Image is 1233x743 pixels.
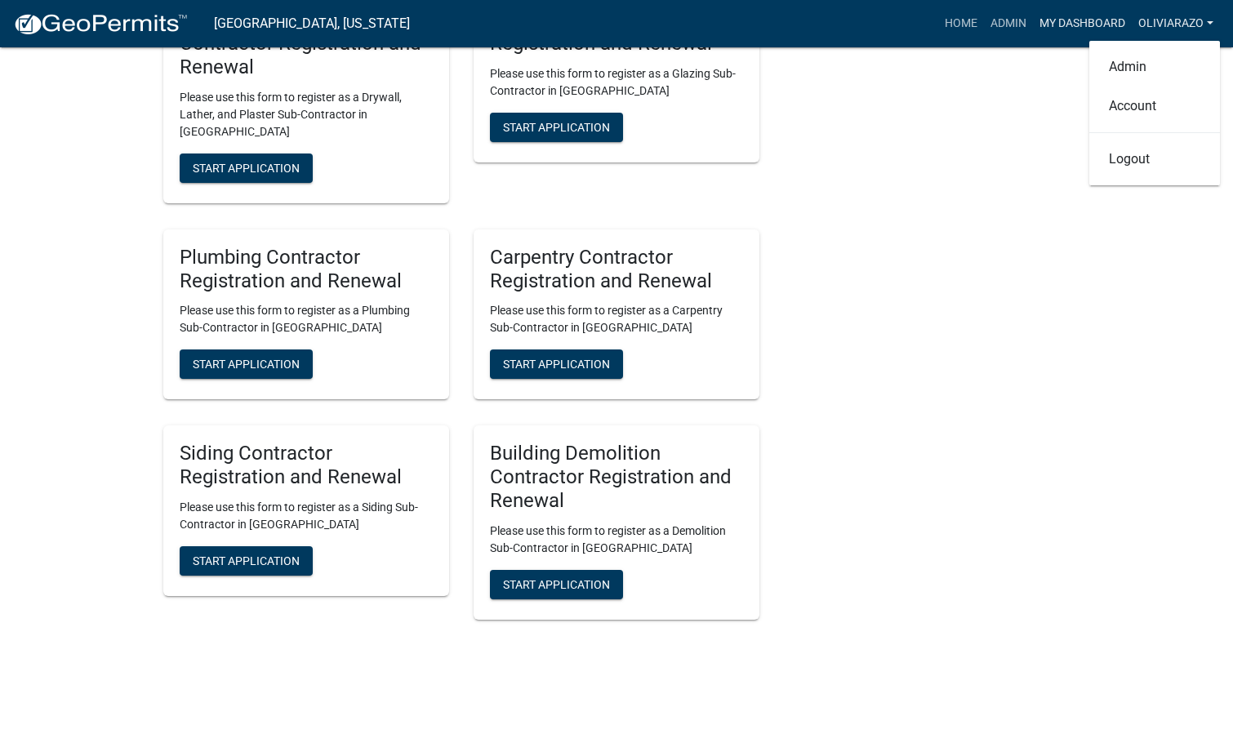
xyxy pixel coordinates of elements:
[180,349,313,379] button: Start Application
[1089,140,1220,179] a: Logout
[490,442,743,512] h5: Building Demolition Contractor Registration and Renewal
[214,10,410,38] a: [GEOGRAPHIC_DATA], [US_STATE]
[490,523,743,557] p: Please use this form to register as a Demolition Sub-Contractor in [GEOGRAPHIC_DATA]
[1089,41,1220,185] div: oliviarazo
[490,246,743,293] h5: Carpentry Contractor Registration and Renewal
[180,546,313,576] button: Start Application
[1089,47,1220,87] a: Admin
[193,161,300,174] span: Start Application
[180,499,433,533] p: Please use this form to register as a Siding Sub-Contractor in [GEOGRAPHIC_DATA]
[1033,8,1132,39] a: My Dashboard
[938,8,984,39] a: Home
[503,120,610,133] span: Start Application
[193,358,300,371] span: Start Application
[490,113,623,142] button: Start Application
[180,89,433,140] p: Please use this form to register as a Drywall, Lather, and Plaster Sub-Contractor in [GEOGRAPHIC_...
[490,570,623,599] button: Start Application
[180,442,433,489] h5: Siding Contractor Registration and Renewal
[490,349,623,379] button: Start Application
[180,246,433,293] h5: Plumbing Contractor Registration and Renewal
[490,65,743,100] p: Please use this form to register as a Glazing Sub-Contractor in [GEOGRAPHIC_DATA]
[193,554,300,567] span: Start Application
[984,8,1033,39] a: Admin
[490,302,743,336] p: Please use this form to register as a Carpentry Sub-Contractor in [GEOGRAPHIC_DATA]
[1089,87,1220,126] a: Account
[180,302,433,336] p: Please use this form to register as a Plumbing Sub-Contractor in [GEOGRAPHIC_DATA]
[503,358,610,371] span: Start Application
[503,577,610,590] span: Start Application
[1132,8,1220,39] a: oliviarazo
[180,153,313,183] button: Start Application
